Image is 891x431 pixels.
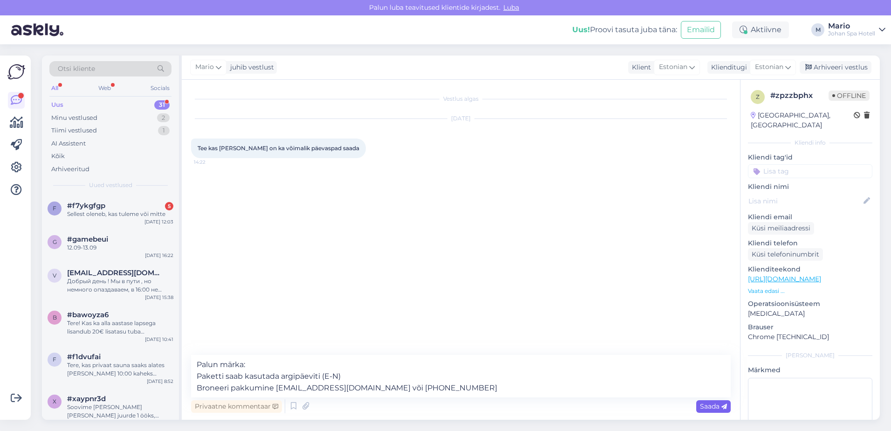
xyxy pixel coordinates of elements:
span: b [53,314,57,321]
a: [URL][DOMAIN_NAME] [748,275,821,283]
span: Uued vestlused [89,181,132,189]
div: Tere! Kas ka alla aastase lapsega lisandub 20€ lisatasu tuba broneerides? [67,319,173,336]
span: Estonian [755,62,783,72]
div: Minu vestlused [51,113,97,123]
div: Tere, kas privaat sauna saaks alates [PERSON_NAME] 10:00 kaheks tunniks? [67,361,173,378]
p: Kliendi telefon [748,238,872,248]
div: All [49,82,60,94]
p: Chrome [TECHNICAL_ID] [748,332,872,342]
div: [GEOGRAPHIC_DATA], [GEOGRAPHIC_DATA] [751,111,854,130]
div: 2 [157,113,170,123]
div: [DATE] 16:22 [145,252,173,259]
div: 1 [158,126,170,135]
span: Saada [700,402,727,410]
span: Luba [500,3,522,12]
p: Kliendi nimi [748,182,872,192]
div: [DATE] 15:38 [145,294,173,301]
div: Klienditugi [707,63,747,72]
div: M [811,23,824,36]
span: #f7ykgfgp [67,202,105,210]
p: Märkmed [748,365,872,375]
p: Brauser [748,322,872,332]
span: x [53,398,56,405]
div: Kõik [51,152,65,161]
span: vladocek@inbox.lv [67,269,164,277]
div: [DATE] 12:03 [144,218,173,225]
span: Otsi kliente [58,64,95,74]
span: Offline [829,90,870,101]
p: Vaata edasi ... [748,287,872,295]
input: Lisa tag [748,164,872,178]
div: AI Assistent [51,139,86,148]
div: Arhiveeritud [51,165,89,174]
textarea: Palun märka: Paketti saab kasutada argipäeviti (E-N) Broneeri pakkumine [EMAIL_ADDRESS][DOMAIN_NA... [191,355,731,397]
div: Soovime [PERSON_NAME] [PERSON_NAME] juurde 1 ööks, kasutada ka spa mõnusid [67,403,173,420]
div: # zpzzbphx [770,90,829,101]
div: [DATE] 10:41 [145,336,173,343]
a: MarioJohan Spa Hotell [828,22,885,37]
div: Kliendi info [748,139,872,147]
div: [DATE] [191,114,731,123]
div: Privaatne kommentaar [191,400,282,413]
div: Küsi meiliaadressi [748,222,814,235]
span: #gamebeui [67,235,108,243]
div: Web [96,82,113,94]
div: Arhiveeri vestlus [800,61,871,74]
div: Proovi tasuta juba täna: [572,24,677,35]
div: Aktiivne [732,21,789,38]
p: Kliendi tag'id [748,153,872,162]
p: Kliendi email [748,212,872,222]
img: Askly Logo [7,63,25,81]
div: [DATE] 8:52 [147,378,173,385]
div: Добрый день ! Мы в пути , но немного опаздаваем, в 16:00 не успеем. С уважением [PERSON_NAME] [PH... [67,277,173,294]
div: Mario [828,22,875,30]
span: Mario [195,62,214,72]
div: Sellest oleneb, kas tuleme või mitte [67,210,173,218]
p: Klienditeekond [748,264,872,274]
span: #xaypnr3d [67,395,106,403]
div: Johan Spa Hotell [828,30,875,37]
span: f [53,205,56,212]
span: z [756,93,760,100]
span: Estonian [659,62,687,72]
div: Tiimi vestlused [51,126,97,135]
button: Emailid [681,21,721,39]
span: v [53,272,56,279]
span: Tee kas [PERSON_NAME] on ka võimalik päevaspad saada [198,145,359,152]
span: 14:22 [194,159,229,166]
div: Uus [51,100,63,110]
div: [PERSON_NAME] [748,351,872,360]
div: Klient [628,63,651,72]
div: Küsi telefoninumbrit [748,248,823,261]
div: juhib vestlust [226,63,274,72]
div: 5 [165,202,173,210]
div: 31 [154,100,170,110]
span: #f1dvufai [67,353,101,361]
div: 12.09-13.09 [67,243,173,252]
span: g [53,238,57,245]
p: [MEDICAL_DATA] [748,309,872,319]
b: Uus! [572,25,590,34]
div: Vestlus algas [191,95,731,103]
input: Lisa nimi [748,196,862,206]
span: f [53,356,56,363]
p: Operatsioonisüsteem [748,299,872,309]
span: #bawoyza6 [67,311,109,319]
div: Socials [149,82,171,94]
